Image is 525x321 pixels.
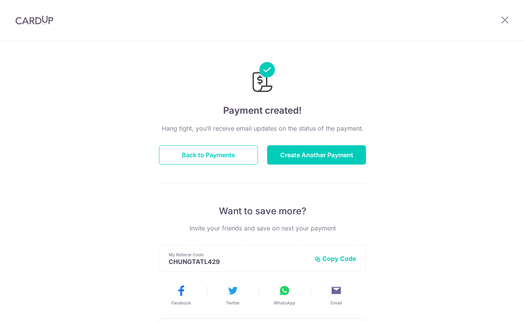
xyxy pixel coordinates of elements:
[262,284,307,306] button: WhatsApp
[15,15,53,25] img: CardUp
[313,284,359,306] button: Email
[250,62,275,94] img: Payments
[159,124,366,133] p: Hang tight, you’ll receive email updates on the status of the payment.
[158,284,204,306] button: Facebook
[169,252,308,258] p: My Referral Code
[226,300,240,306] span: Twitter
[159,224,366,233] p: Invite your friends and save on next your payment
[159,205,366,217] p: Want to save more?
[315,255,356,262] button: Copy Code
[159,104,366,118] h4: Payment created!
[169,258,308,266] p: CHUNGTATL429
[331,300,342,306] span: Email
[171,300,191,306] span: Facebook
[274,300,295,306] span: WhatsApp
[210,284,256,306] button: Twitter
[267,145,366,165] button: Create Another Payment
[159,145,258,165] button: Back to Payments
